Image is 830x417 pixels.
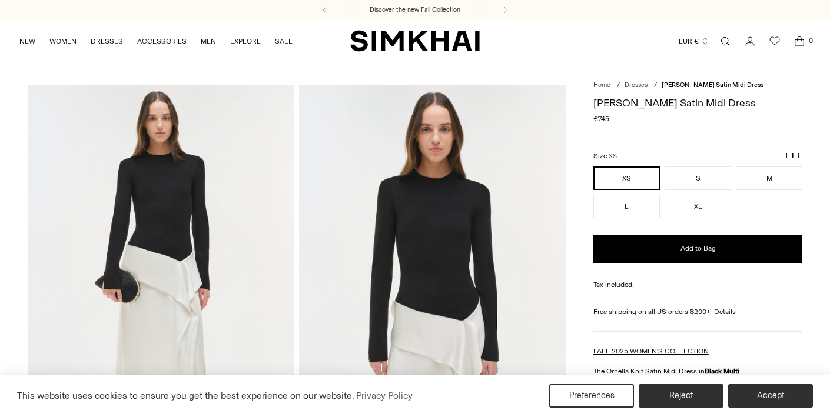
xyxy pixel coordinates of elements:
[354,387,414,405] a: Privacy Policy (opens in a new tab)
[805,35,816,46] span: 0
[137,28,187,54] a: ACCESSORIES
[728,384,813,408] button: Accept
[593,166,660,190] button: XS
[593,306,803,317] div: Free shipping on all US orders $200+
[230,28,261,54] a: EXPLORE
[625,81,648,89] a: Dresses
[593,366,803,376] p: The Ornella Knit Satin Midi Dress in
[593,279,803,290] div: Tax included.
[549,384,634,408] button: Preferences
[680,243,716,253] span: Add to Bag
[593,98,803,108] h1: [PERSON_NAME] Satin Midi Dress
[617,81,620,91] div: /
[91,28,123,54] a: DRESSES
[738,29,762,53] a: Go to the account page
[275,28,293,54] a: SALE
[593,81,803,91] nav: breadcrumbs
[662,81,763,89] span: [PERSON_NAME] Satin Midi Dress
[788,29,811,53] a: Open cart modal
[593,81,610,89] a: Home
[665,195,731,218] button: XL
[665,166,731,190] button: S
[714,306,736,317] a: Details
[49,28,77,54] a: WOMEN
[593,347,709,355] a: FALL 2025 WOMEN'S COLLECTION
[609,152,617,160] span: XS
[679,28,709,54] button: EUR €
[654,81,657,91] div: /
[593,195,660,218] button: L
[17,390,354,401] span: This website uses cookies to ensure you get the best experience on our website.
[350,29,480,52] a: SIMKHAI
[370,5,460,15] a: Discover the new Fall Collection
[19,28,35,54] a: NEW
[705,367,739,375] strong: Black Multi
[763,29,786,53] a: Wishlist
[736,166,802,190] button: M
[201,28,216,54] a: MEN
[593,151,617,162] label: Size:
[713,29,737,53] a: Open search modal
[593,114,609,124] span: €745
[593,235,803,263] button: Add to Bag
[639,384,723,408] button: Reject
